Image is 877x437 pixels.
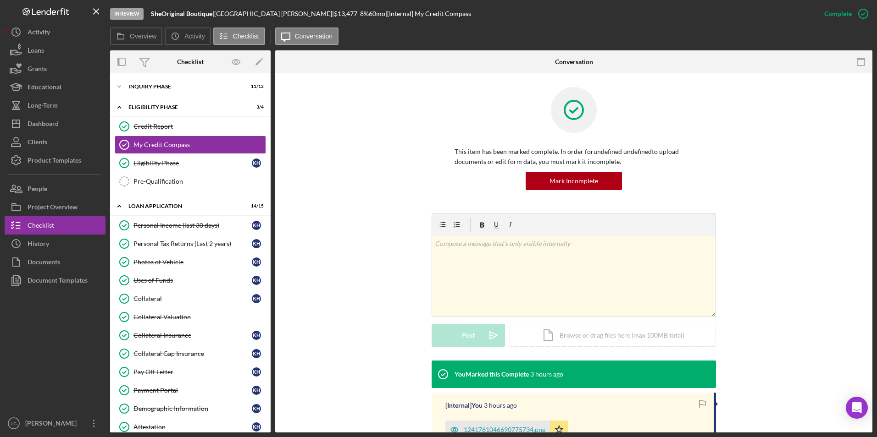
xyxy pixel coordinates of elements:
[110,27,162,45] button: Overview
[464,426,545,433] div: 1241761046690775734.png
[5,115,105,133] button: Dashboard
[11,421,17,426] text: LG
[115,418,266,436] a: AttestationKH
[247,203,264,209] div: 14 / 15
[28,216,54,237] div: Checklist
[130,33,156,40] label: Overview
[5,96,105,115] button: Long-Term
[133,159,252,167] div: Eligibility Phase
[275,27,339,45] button: Conversation
[110,8,144,20] div: In Review
[115,235,266,253] a: Personal Tax Returns (Last 2 years)KH
[28,96,58,117] div: Long-Term
[133,277,252,284] div: Uses of Funds
[28,198,78,218] div: Project Overview
[28,235,49,255] div: History
[5,41,105,60] button: Loans
[824,5,852,23] div: Complete
[385,10,471,17] div: | [Internal] My Credit Compass
[115,344,266,363] a: Collateral Gap InsuranceKH
[213,27,265,45] button: Checklist
[445,402,483,409] div: [Internal] You
[815,5,872,23] button: Complete
[133,240,252,247] div: Personal Tax Returns (Last 2 years)
[5,180,105,198] button: People
[5,198,105,216] button: Project Overview
[252,158,261,168] div: K H
[555,58,593,66] div: Conversation
[133,332,252,339] div: Collateral Insurance
[5,133,105,151] button: Clients
[133,313,266,321] div: Collateral Valuation
[133,423,252,431] div: Attestation
[151,10,214,17] div: |
[133,222,252,229] div: Personal Income (last 30 days)
[115,154,266,172] a: Eligibility PhaseKH
[5,414,105,432] button: LG[PERSON_NAME]
[28,78,61,98] div: Educational
[369,10,385,17] div: 60 mo
[115,399,266,418] a: Demographic InformationKH
[462,324,475,347] div: Post
[432,324,505,347] button: Post
[133,368,252,376] div: Pay Off Letter
[151,10,212,17] b: SheOriginal Boutique
[247,84,264,89] div: 11 / 12
[115,363,266,381] a: Pay Off LetterKH
[28,115,59,135] div: Dashboard
[115,117,266,136] a: Credit Report
[28,41,44,62] div: Loans
[252,257,261,267] div: K H
[184,33,205,40] label: Activity
[115,290,266,308] a: CollateralKH
[133,295,252,302] div: Collateral
[28,271,88,292] div: Document Templates
[115,271,266,290] a: Uses of FundsKH
[28,133,47,153] div: Clients
[5,78,105,96] button: Educational
[133,387,252,394] div: Payment Portal
[5,216,105,235] button: Checklist
[252,276,261,285] div: K H
[133,350,252,357] div: Collateral Gap Insurance
[252,239,261,248] div: K H
[128,203,241,209] div: Loan Application
[252,221,261,230] div: K H
[247,104,264,110] div: 3 / 4
[5,253,105,271] button: Documents
[526,172,622,190] button: Mark Incomplete
[5,235,105,253] button: History
[28,151,81,172] div: Product Templates
[5,23,105,41] a: Activity
[5,151,105,169] button: Product Templates
[360,10,369,17] div: 8 %
[177,58,204,66] div: Checklist
[455,371,529,378] div: You Marked this Complete
[334,10,357,17] span: $13,477
[28,23,50,44] div: Activity
[252,349,261,358] div: K H
[115,381,266,399] a: Payment PortalKH
[530,371,563,378] time: 2025-09-03 14:36
[295,33,333,40] label: Conversation
[115,136,266,154] a: My Credit Compass
[115,308,266,326] a: Collateral Valuation
[23,414,83,435] div: [PERSON_NAME]
[133,123,266,130] div: Credit Report
[5,60,105,78] button: Grants
[252,331,261,340] div: K H
[128,84,241,89] div: Inquiry Phase
[115,216,266,235] a: Personal Income (last 30 days)KH
[28,60,47,80] div: Grants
